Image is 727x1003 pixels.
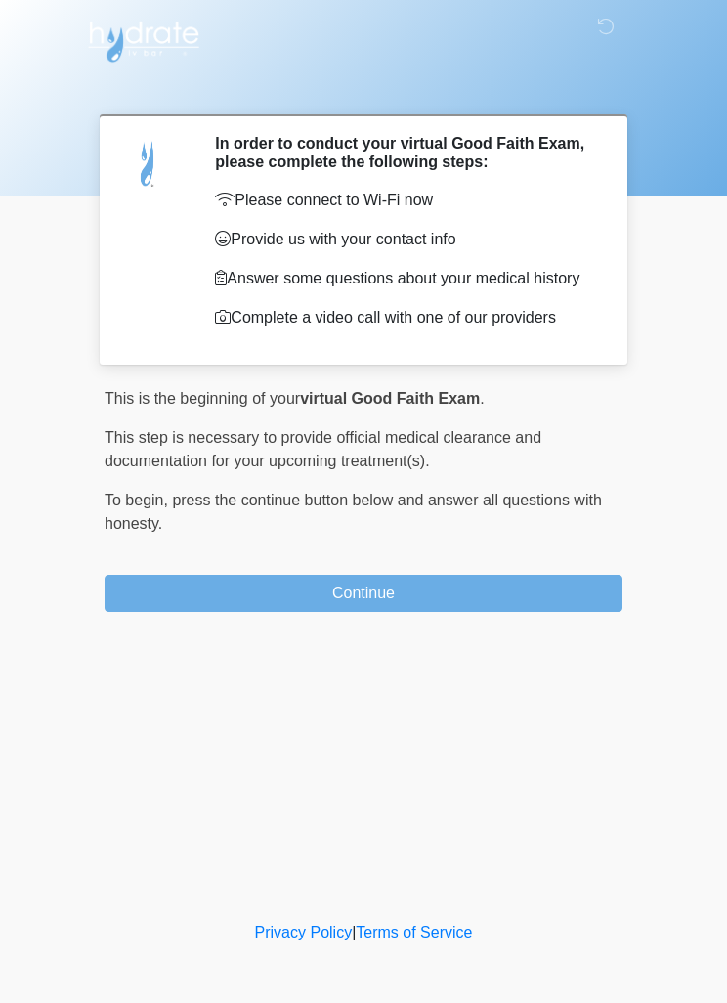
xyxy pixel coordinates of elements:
strong: virtual Good Faith Exam [300,390,480,407]
a: | [352,924,356,940]
span: This is the beginning of your [105,390,300,407]
button: Continue [105,575,622,612]
span: . [480,390,484,407]
p: Complete a video call with one of our providers [215,306,593,329]
h2: In order to conduct your virtual Good Faith Exam, please complete the following steps: [215,134,593,171]
a: Privacy Policy [255,924,353,940]
span: This step is necessary to provide official medical clearance and documentation for your upcoming ... [105,429,541,469]
span: press the continue button below and answer all questions with honesty. [105,492,602,532]
p: Provide us with your contact info [215,228,593,251]
p: Answer some questions about your medical history [215,267,593,290]
a: Terms of Service [356,924,472,940]
p: Please connect to Wi-Fi now [215,189,593,212]
span: To begin, [105,492,172,508]
img: Agent Avatar [119,134,178,193]
img: Hydrate IV Bar - Chandler Logo [85,15,202,64]
h1: ‎ ‎ [90,70,637,107]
